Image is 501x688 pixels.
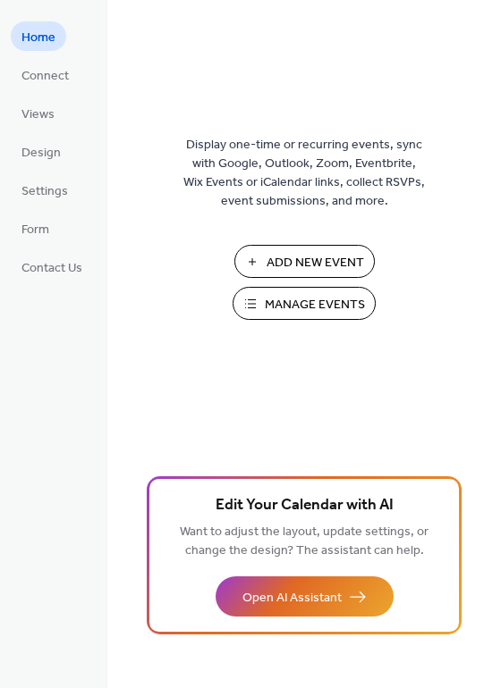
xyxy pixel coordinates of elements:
span: Views [21,105,55,124]
button: Open AI Assistant [216,576,394,617]
span: Open AI Assistant [242,589,342,608]
a: Contact Us [11,252,93,281]
a: Home [11,21,66,51]
span: Display one-time or recurring events, sync with Google, Outlook, Zoom, Eventbrite, Wix Events or ... [183,136,425,211]
span: Edit Your Calendar with AI [216,493,394,518]
a: Form [11,214,60,243]
span: Manage Events [265,296,365,315]
span: Home [21,29,55,47]
button: Manage Events [233,287,376,320]
span: Want to adjust the layout, update settings, or change the design? The assistant can help. [180,520,429,563]
button: Add New Event [234,245,375,278]
span: Contact Us [21,259,82,278]
span: Settings [21,182,68,201]
a: Connect [11,60,80,89]
a: Views [11,98,65,128]
a: Design [11,137,72,166]
span: Add New Event [267,254,364,273]
span: Connect [21,67,69,86]
span: Design [21,144,61,163]
a: Settings [11,175,79,205]
span: Form [21,221,49,239]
